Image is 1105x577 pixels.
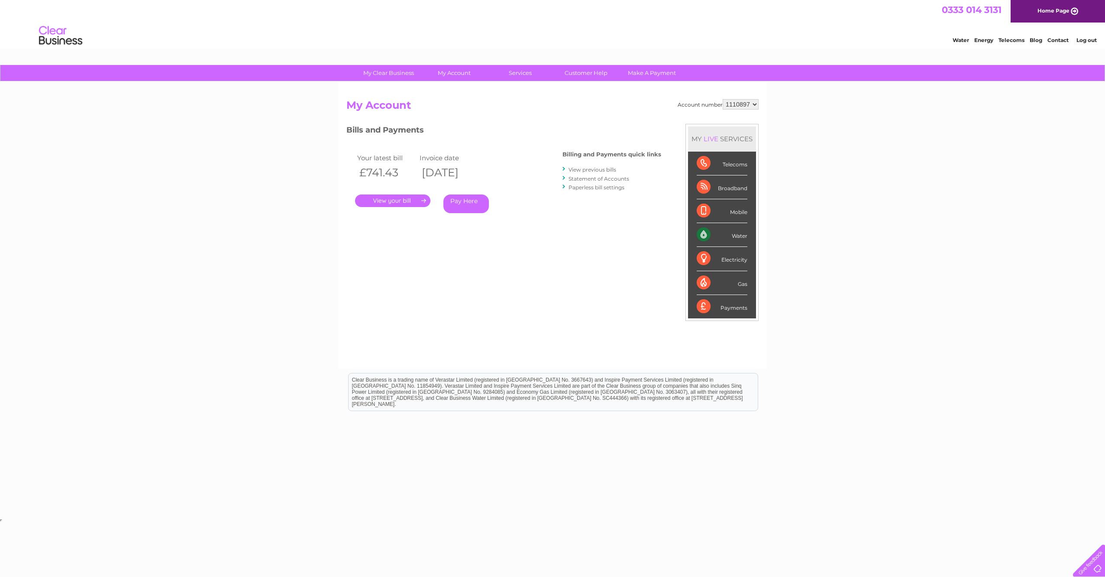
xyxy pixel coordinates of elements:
[569,175,629,182] a: Statement of Accounts
[688,126,756,151] div: MY SERVICES
[355,152,417,164] td: Your latest bill
[697,295,747,318] div: Payments
[346,124,661,139] h3: Bills and Payments
[353,65,424,81] a: My Clear Business
[616,65,688,81] a: Make A Payment
[569,166,616,173] a: View previous bills
[1047,37,1069,43] a: Contact
[346,99,759,116] h2: My Account
[355,194,430,207] a: .
[942,4,1002,15] a: 0333 014 3131
[998,37,1024,43] a: Telecoms
[697,247,747,271] div: Electricity
[550,65,622,81] a: Customer Help
[355,164,417,182] th: £741.43
[485,65,556,81] a: Services
[569,184,624,191] a: Paperless bill settings
[702,135,720,143] div: LIVE
[443,194,489,213] a: Pay Here
[974,37,993,43] a: Energy
[697,175,747,199] div: Broadband
[697,199,747,223] div: Mobile
[1076,37,1097,43] a: Log out
[678,99,759,110] div: Account number
[953,37,969,43] a: Water
[349,5,758,42] div: Clear Business is a trading name of Verastar Limited (registered in [GEOGRAPHIC_DATA] No. 3667643...
[419,65,490,81] a: My Account
[697,152,747,175] div: Telecoms
[697,223,747,247] div: Water
[417,164,480,182] th: [DATE]
[417,152,480,164] td: Invoice date
[39,23,83,49] img: logo.png
[1030,37,1042,43] a: Blog
[697,271,747,295] div: Gas
[562,151,661,158] h4: Billing and Payments quick links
